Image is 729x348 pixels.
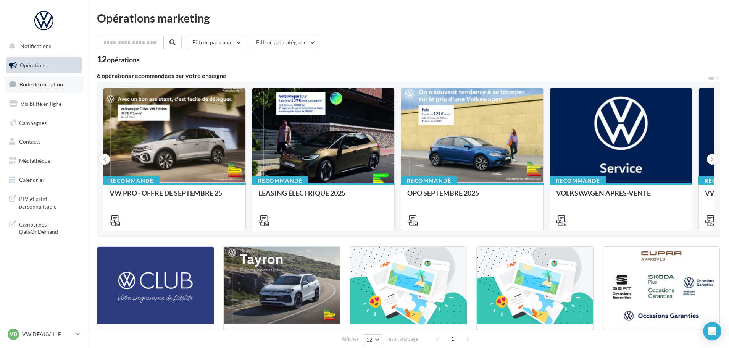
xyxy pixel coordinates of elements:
a: PLV et print personnalisable [5,191,83,213]
a: Calendrier [5,172,83,188]
div: Opérations marketing [97,12,720,24]
span: Boîte de réception [19,81,63,87]
div: Recommandé [252,176,308,185]
span: 12 [366,337,373,343]
div: 6 opérations recommandées par votre enseigne [97,73,708,79]
a: Visibilité en ligne [5,96,83,112]
span: Visibilité en ligne [21,100,61,107]
div: VW PRO - OFFRE DE SEPTEMBRE 25 [110,189,239,204]
p: VW DEAUVILLE [22,330,73,338]
button: Filtrer par catégorie [250,36,319,49]
button: 12 [363,334,382,345]
button: Notifications [5,38,80,54]
div: Recommandé [401,176,457,185]
a: VD VW DEAUVILLE [6,327,82,342]
a: Campagnes DataOnDemand [5,216,83,239]
a: Campagnes [5,115,83,131]
div: Open Intercom Messenger [703,322,721,340]
a: Boîte de réception [5,76,83,92]
a: Contacts [5,134,83,150]
span: VD [10,330,17,338]
div: Recommandé [103,176,160,185]
button: Filtrer par canal [186,36,245,49]
a: Opérations [5,57,83,73]
span: Notifications [20,43,51,49]
span: PLV et print personnalisable [19,194,79,210]
div: 12 [97,55,140,63]
a: Médiathèque [5,153,83,169]
span: Campagnes [19,119,47,126]
span: Campagnes DataOnDemand [19,219,79,236]
span: Afficher [342,335,359,343]
span: Calendrier [19,176,45,183]
div: Recommandé [550,176,606,185]
div: OPO SEPTEMBRE 2025 [407,189,537,204]
span: Contacts [19,138,40,145]
span: Médiathèque [19,157,50,164]
div: LEASING ÉLECTRIQUE 2025 [258,189,388,204]
span: Opérations [20,62,47,68]
span: résultats/page [387,335,418,343]
div: opérations [107,56,140,63]
span: 1 [447,333,459,345]
div: VOLKSWAGEN APRES-VENTE [556,189,686,204]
